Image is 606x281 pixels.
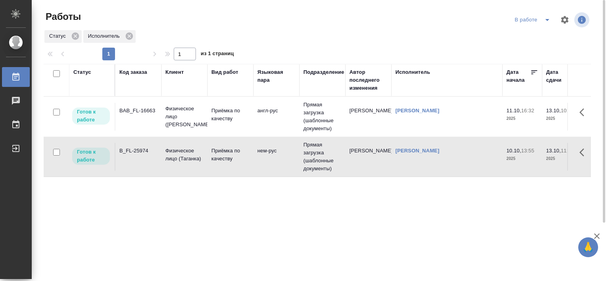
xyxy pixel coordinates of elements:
[395,108,439,114] a: [PERSON_NAME]
[574,12,591,27] span: Посмотреть информацию
[211,68,238,76] div: Вид работ
[546,115,578,123] p: 2025
[555,10,574,29] span: Настроить таблицу
[561,108,574,114] p: 10:35
[521,148,534,154] p: 13:55
[44,10,81,23] span: Работы
[88,32,123,40] p: Исполнитель
[165,68,184,76] div: Клиент
[546,155,578,163] p: 2025
[299,137,345,177] td: Прямая загрузка (шаблонные документы)
[578,237,598,257] button: 🙏
[83,30,136,43] div: Исполнитель
[119,147,157,155] div: B_FL-25974
[165,147,203,163] p: Физическое лицо (Таганка)
[395,148,439,154] a: [PERSON_NAME]
[575,103,594,122] button: Здесь прячутся важные кнопки
[546,108,561,114] p: 13.10,
[521,108,534,114] p: 16:32
[546,148,561,154] p: 13.10,
[349,68,387,92] div: Автор последнего изменения
[211,147,249,163] p: Приёмка по качеству
[303,68,344,76] div: Подразделение
[201,49,234,60] span: из 1 страниц
[506,108,521,114] p: 11.10,
[581,239,595,256] span: 🙏
[345,103,391,131] td: [PERSON_NAME]
[513,13,555,26] div: split button
[561,148,574,154] p: 11:00
[119,68,147,76] div: Код заказа
[395,68,430,76] div: Исполнитель
[73,68,91,76] div: Статус
[165,105,203,129] p: Физическое лицо ([PERSON_NAME])
[506,148,521,154] p: 10.10,
[71,147,111,166] div: Исполнитель может приступить к работе
[44,30,82,43] div: Статус
[49,32,69,40] p: Статус
[77,108,105,124] p: Готов к работе
[506,115,538,123] p: 2025
[506,68,530,84] div: Дата начала
[299,97,345,137] td: Прямая загрузка (шаблонные документы)
[119,107,157,115] div: BAB_FL-16663
[253,103,299,131] td: англ-рус
[506,155,538,163] p: 2025
[253,143,299,171] td: нем-рус
[257,68,295,84] div: Языковая пара
[345,143,391,171] td: [PERSON_NAME]
[575,143,594,162] button: Здесь прячутся важные кнопки
[77,148,105,164] p: Готов к работе
[546,68,570,84] div: Дата сдачи
[211,107,249,123] p: Приёмка по качеству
